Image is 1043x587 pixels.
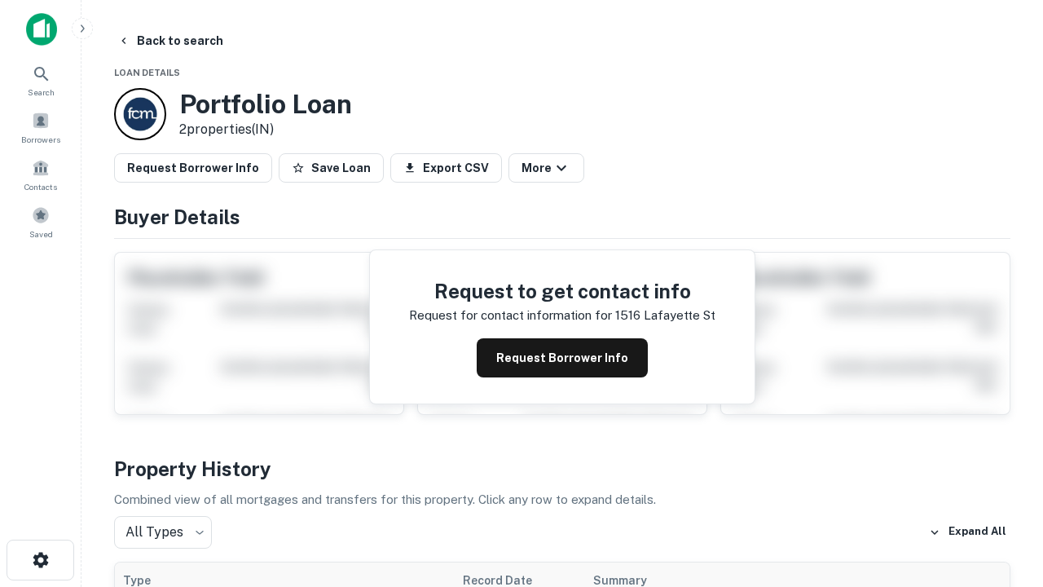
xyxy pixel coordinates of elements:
a: Contacts [5,152,77,196]
button: Save Loan [279,153,384,183]
h4: Buyer Details [114,202,1010,232]
h3: Portfolio Loan [179,89,352,120]
p: Request for contact information for [409,306,612,325]
button: Request Borrower Info [114,153,272,183]
iframe: Chat Widget [962,404,1043,483]
img: capitalize-icon.png [26,13,57,46]
p: 2 properties (IN) [179,120,352,139]
span: Saved [29,227,53,241]
div: All Types [114,516,212,549]
span: Contacts [24,180,57,193]
button: Expand All [925,520,1010,545]
button: Export CSV [390,153,502,183]
span: Search [28,86,55,99]
span: Loan Details [114,68,180,77]
span: Borrowers [21,133,60,146]
a: Search [5,58,77,102]
a: Borrowers [5,105,77,149]
h4: Property History [114,454,1010,483]
p: Combined view of all mortgages and transfers for this property. Click any row to expand details. [114,490,1010,510]
button: Request Borrower Info [477,338,648,377]
p: 1516 lafayette st [615,306,715,325]
button: More [508,153,584,183]
h4: Request to get contact info [409,276,715,306]
button: Back to search [111,26,230,55]
a: Saved [5,200,77,244]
